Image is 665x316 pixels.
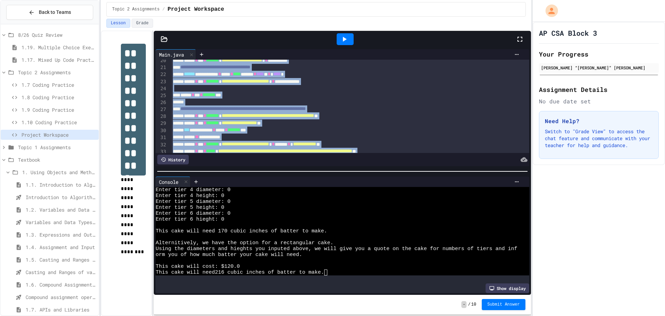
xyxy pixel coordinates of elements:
span: - [461,301,467,308]
div: Show display [486,283,529,293]
div: History [157,155,189,164]
span: Variables and Data Types - Quiz [26,219,96,226]
span: Enter tier 5 diameter: 0 [156,199,230,205]
span: 1.7. APIs and Libraries [26,306,96,313]
span: This cake will need216 cubic inches of batter to make. [156,270,324,275]
span: 1.1. Introduction to Algorithms, Programming, and Compilers [26,181,96,188]
span: 1. Using Objects and Methods [22,169,96,176]
span: This cake will need 170 cubic inches of batter to make. [156,228,327,234]
span: / [162,7,165,12]
h1: AP CSA Block 3 [539,28,597,38]
span: Introduction to Algorithms, Programming, and Compilers [26,194,96,201]
span: Topic 2 Assignments [18,69,96,76]
div: Main.java [156,49,196,60]
span: 1.19. Multiple Choice Exercises for Unit 1a (1.1-1.6) [21,44,96,51]
span: 1.3. Expressions and Output [New] [26,231,96,238]
span: 1.2. Variables and Data Types [26,206,96,213]
span: 1.7 Coding Practice [21,81,96,88]
span: 1.5. Casting and Ranges of Values [26,256,96,263]
span: Compound assignment operators - Quiz [26,293,96,301]
span: Topic 2 Assignments [112,7,160,12]
div: 20 [156,57,167,64]
span: 1.9 Coding Practice [21,106,96,113]
div: 27 [156,106,167,113]
div: 23 [156,78,167,85]
span: Enter tier 4 height: 0 [156,193,224,199]
span: Enter tier 6 hieght: 0 [156,216,224,222]
span: Using the diameters and hieghts you inputed above, we will give you a quote on the cake for numbe... [156,246,517,252]
div: No due date set [539,97,659,105]
div: 33 [156,148,167,155]
div: Console [156,177,190,187]
span: This cake will cost: $120.0 [156,264,240,270]
div: Main.java [156,51,187,58]
span: Casting and Ranges of variables - Quiz [26,268,96,276]
span: Enter tier 4 diameter: 0 [156,187,230,193]
div: [PERSON_NAME] “[PERSON_NAME]” [PERSON_NAME] [541,65,657,71]
span: Project Workspace [168,5,224,14]
div: 31 [156,134,167,141]
div: 26 [156,99,167,106]
span: 1.4. Assignment and Input [26,244,96,251]
span: orm you of how much batter your cake will need. [156,252,302,258]
button: Back to Teams [6,5,93,20]
span: 1.10 Coding Practice [21,119,96,126]
span: Project Workspace [21,131,96,138]
span: Back to Teams [39,9,71,16]
div: 24 [156,85,167,92]
h3: Need Help? [545,117,653,125]
span: 1.17. Mixed Up Code Practice 1.1-1.6 [21,56,96,63]
div: 30 [156,127,167,134]
span: 10 [471,302,476,307]
span: Alternitively, we have the option for a rectangular cake. [156,240,333,246]
span: Enter tier 6 diameter: 0 [156,211,230,216]
div: 21 [156,64,167,71]
span: 1.6. Compound Assignment Operators [26,281,96,288]
div: 22 [156,71,167,78]
div: 28 [156,113,167,120]
div: 25 [156,92,167,99]
span: 8/26 Quiz Review [18,31,96,39]
span: / [468,302,470,307]
h2: Assignment Details [539,85,659,94]
div: My Account [538,3,560,19]
span: Textbook [18,156,96,163]
button: Grade [132,19,153,28]
span: Submit Answer [487,302,520,307]
span: Enter tier 5 height: 0 [156,205,224,211]
span: 1.8 Coding Practice [21,94,96,101]
button: Lesson [106,19,130,28]
button: Submit Answer [482,299,525,310]
span: Topic 1 Assignments [18,144,96,151]
div: Console [156,178,182,186]
div: 32 [156,142,167,148]
div: 29 [156,120,167,127]
h2: Your Progress [539,49,659,59]
p: Switch to "Grade View" to access the chat feature and communicate with your teacher for help and ... [545,128,653,149]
